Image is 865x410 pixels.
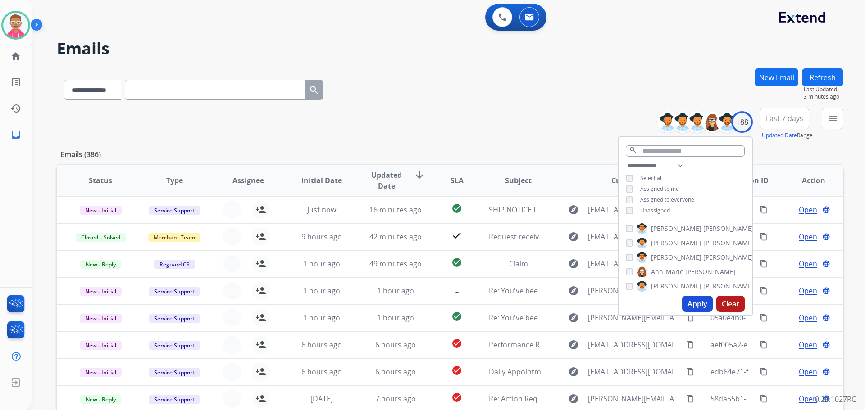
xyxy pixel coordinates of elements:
span: Open [799,312,817,323]
mat-icon: check_circle [451,365,462,376]
button: Last 7 days [760,108,809,129]
span: Subject [505,175,532,186]
button: + [223,336,241,354]
span: New - Initial [80,287,122,296]
span: 49 minutes ago [369,259,422,269]
span: 05a0e4b0-7154-49f4-9f37-d6557fd309e0 [710,313,845,323]
button: + [223,363,241,381]
mat-icon: explore [568,231,579,242]
span: Reguard CS [154,260,195,269]
span: Service Support [149,206,200,215]
button: Clear [716,296,745,312]
span: 1 hour ago [377,313,414,323]
mat-icon: content_copy [686,368,694,376]
span: New - Initial [80,314,122,323]
span: [PERSON_NAME][EMAIL_ADDRESS][DOMAIN_NAME] [588,312,681,323]
mat-icon: content_copy [686,341,694,349]
span: Customer [611,175,646,186]
span: Range [762,131,813,139]
span: Service Support [149,287,200,296]
mat-icon: content_copy [686,314,694,322]
span: + [230,231,234,242]
mat-icon: explore [568,366,579,377]
span: 6 hours ago [375,340,416,350]
span: Open [799,231,817,242]
span: 9 hours ago [301,232,342,242]
span: + [230,393,234,404]
span: [PERSON_NAME] [651,224,701,233]
span: Daily Appointment Report for Extend on [DATE] [489,367,650,377]
mat-icon: content_copy [760,233,768,241]
span: + [230,258,234,269]
span: Status [89,175,112,186]
span: edb64e71-f14f-4b8c-8c89-c524fd735c0d [710,367,844,377]
span: [DATE] [310,394,333,404]
span: Unassigned [640,207,670,214]
mat-icon: person_add [255,393,266,404]
mat-icon: person_add [255,258,266,269]
span: Re: You've been assigned a new service order: 48ae12f8-fb2b-4abe-ad8c-286dd9d22eb3 [489,313,785,323]
mat-icon: - [451,284,462,295]
mat-icon: content_copy [760,368,768,376]
span: New - Initial [80,368,122,377]
span: Assigned to me [640,185,679,193]
mat-icon: language [822,206,830,214]
span: Re: Action Required: You've been assigned a new service order: d7e12c6e-2192-4827-9363-7413c3ae2438 [489,394,843,404]
mat-icon: person_add [255,204,266,215]
span: Request received] Resolve the issue and log your decision. ͏‌ ͏‌ ͏‌ ͏‌ ͏‌ ͏‌ ͏‌ ͏‌ ͏‌ ͏‌ ͏‌ ͏‌ ͏‌... [489,232,755,242]
span: Service Support [149,314,200,323]
span: [PERSON_NAME] [703,224,754,233]
span: [PERSON_NAME] [703,239,754,248]
mat-icon: language [822,260,830,268]
mat-icon: check_circle [451,392,462,403]
span: [PERSON_NAME][EMAIL_ADDRESS][DOMAIN_NAME] [588,393,681,404]
img: avatar [3,13,28,38]
mat-icon: check [451,230,462,241]
button: + [223,282,241,300]
span: 6 hours ago [301,340,342,350]
mat-icon: content_copy [760,206,768,214]
span: Service Support [149,341,200,350]
span: Re: You've been assigned a new service order: ebaf4735-4fce-4340-92ca-a51ea842ecd3 [489,286,781,296]
mat-icon: home [10,51,21,62]
span: Closed – Solved [76,233,126,242]
p: Emails (386) [57,149,105,160]
span: 7 hours ago [375,394,416,404]
button: New Email [755,68,798,86]
button: + [223,255,241,273]
mat-icon: explore [568,285,579,296]
mat-icon: explore [568,312,579,323]
mat-icon: language [822,233,830,241]
mat-icon: language [822,314,830,322]
span: 3 minutes ago [804,93,843,100]
button: + [223,309,241,327]
mat-icon: content_copy [760,314,768,322]
th: Action [769,165,843,196]
mat-icon: language [822,287,830,295]
span: Service Support [149,395,200,404]
span: New - Initial [80,206,122,215]
span: Open [799,393,817,404]
mat-icon: content_copy [760,287,768,295]
span: Open [799,366,817,377]
button: Refresh [802,68,843,86]
span: Updated Date [366,170,407,191]
span: [EMAIL_ADDRESS][DOMAIN_NAME] [588,366,681,377]
button: + [223,228,241,246]
button: Updated Date [762,132,797,139]
p: 0.20.1027RC [815,394,856,405]
h2: Emails [57,40,843,58]
mat-icon: check_circle [451,338,462,349]
mat-icon: person_add [255,312,266,323]
mat-icon: explore [568,204,579,215]
mat-icon: person_add [255,231,266,242]
mat-icon: history [10,103,21,114]
span: [PERSON_NAME] [703,282,754,291]
span: Last Updated: [804,86,843,93]
mat-icon: search [629,146,637,154]
span: + [230,339,234,350]
span: + [230,204,234,215]
span: 1 hour ago [303,313,340,323]
span: Select all [640,174,663,182]
span: [PERSON_NAME] [651,253,701,262]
